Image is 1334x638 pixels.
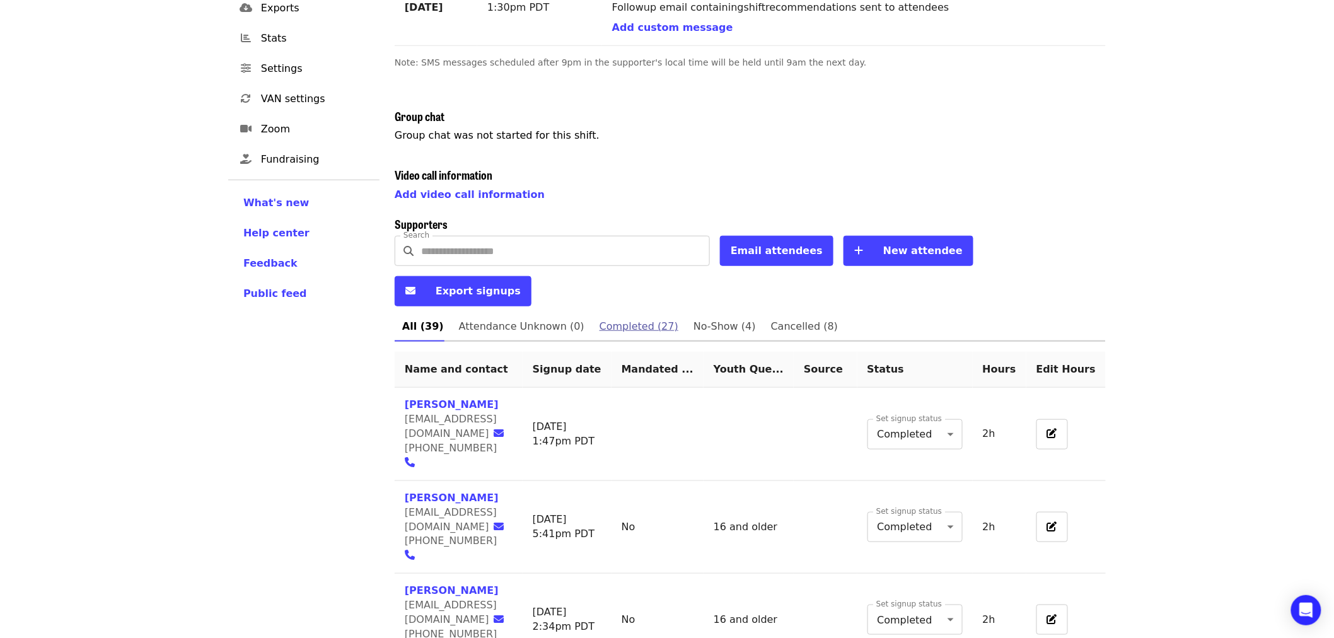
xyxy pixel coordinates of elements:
a: [PERSON_NAME] [405,492,499,504]
label: Set signup status [876,415,942,423]
span: Youth Question [714,363,784,375]
th: Hours [973,352,1026,388]
span: Video call information [395,166,492,183]
a: Attendance Unknown (0) [451,311,592,342]
label: Set signup status [876,601,942,608]
i: pen-to-square icon [1047,427,1057,439]
span: Fundraising [261,152,369,167]
strong: [DATE] [405,1,443,13]
div: Completed [867,605,963,635]
span: [PHONE_NUMBER] [405,442,497,454]
button: Add custom message [612,20,733,35]
button: Export signups [395,276,531,306]
a: envelope icon [494,521,512,533]
span: Completed (27) [600,318,678,335]
span: 1:30pm PDT [487,1,550,13]
th: Signup date [523,352,612,388]
i: pen-to-square icon [1047,613,1057,625]
a: Completed (27) [592,311,686,342]
span: Attendance Unknown (0) [459,318,584,335]
i: plus icon [854,245,863,257]
button: Email attendees [720,236,833,266]
span: [EMAIL_ADDRESS][DOMAIN_NAME] [405,599,497,625]
a: Fundraising [228,144,380,175]
span: Public feed [243,287,307,299]
span: [PHONE_NUMBER] [405,535,497,547]
i: envelope icon [494,613,504,625]
a: VAN settings [228,84,380,114]
i: sync icon [241,93,251,105]
span: All (39) [402,318,444,335]
span: [EMAIL_ADDRESS][DOMAIN_NAME] [405,506,497,533]
a: All (39) [395,311,451,342]
a: Cancelled (8) [763,311,845,342]
a: Public feed [243,286,364,301]
i: envelope icon [405,285,415,297]
label: Set signup status [876,508,942,516]
span: Add custom message [612,21,733,33]
a: Add video call information [395,188,545,200]
i: sliders-h icon [241,62,251,74]
span: Export signups [436,285,521,297]
i: video icon [240,123,252,135]
i: cloud-download icon [240,2,252,14]
a: [PERSON_NAME] [405,584,499,596]
button: New attendee [844,236,973,266]
i: pen-to-square icon [1047,521,1057,533]
span: Supporters [395,216,448,232]
i: envelope icon [494,521,504,533]
span: VAN settings [261,91,369,107]
td: No [612,481,704,574]
th: Source [794,352,857,388]
a: envelope icon [494,427,512,439]
span: Cancelled (8) [771,318,838,335]
a: phone icon [405,549,422,561]
i: phone icon [405,549,415,561]
span: Status [867,363,905,375]
span: Mandated ... [622,363,693,375]
div: Completed [867,512,963,542]
span: Stats [261,31,369,46]
i: envelope icon [494,427,504,439]
a: phone icon [405,456,422,468]
a: No-Show (4) [686,311,763,342]
span: What's new [243,197,310,209]
div: Completed [867,419,963,449]
span: No-Show (4) [693,318,756,335]
span: New attendee [883,245,963,257]
a: Help center [243,226,364,241]
span: Note: SMS messages scheduled after 9pm in the supporter's local time will be held until 9am the n... [395,57,867,67]
span: Group chat [395,108,444,124]
td: 2h [973,388,1026,480]
td: [DATE] 5:41pm PDT [523,481,612,574]
th: Name and contact [395,352,523,388]
td: [DATE] 1:47pm PDT [523,388,612,480]
i: hand-holding-heart icon [240,153,252,165]
i: phone icon [405,456,415,468]
span: Group chat was not started for this shift. [395,129,600,141]
input: Search [421,236,710,266]
span: Help center [243,227,310,239]
a: Stats [228,23,380,54]
td: 16 and older [704,481,794,574]
span: Email attendees [731,245,823,257]
a: [PERSON_NAME] [405,398,499,410]
a: What's new [243,195,364,211]
i: search icon [403,245,414,257]
span: Settings [261,61,369,76]
span: [EMAIL_ADDRESS][DOMAIN_NAME] [405,413,497,439]
a: envelope icon [494,613,512,625]
th: Edit Hours [1026,352,1106,388]
span: Zoom [261,122,369,137]
i: chart-bar icon [241,32,251,44]
label: Search [403,232,429,240]
a: Zoom [228,114,380,144]
button: Feedback [243,256,298,271]
div: Open Intercom Messenger [1291,595,1321,625]
td: 2h [973,481,1026,574]
a: Settings [228,54,380,84]
span: Exports [261,1,369,16]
